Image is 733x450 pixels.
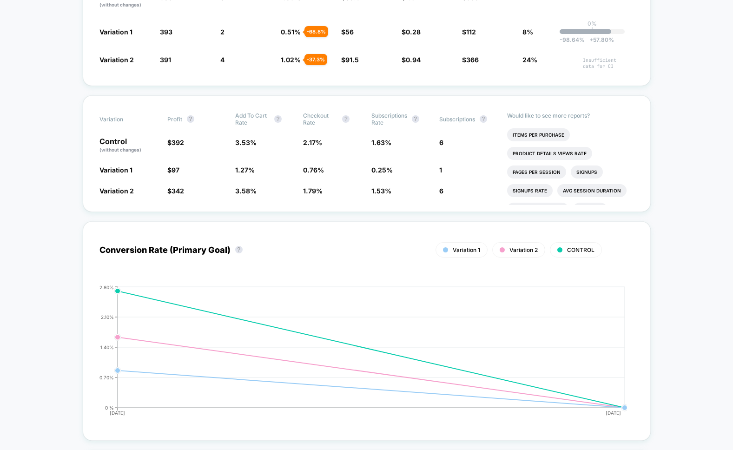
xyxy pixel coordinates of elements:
[99,56,134,64] span: Variation 2
[99,166,132,174] span: Variation 1
[160,56,171,64] span: 391
[167,116,182,123] span: Profit
[480,115,487,123] button: ?
[560,36,585,43] span: -98.64 %
[172,139,184,146] span: 392
[99,375,114,380] tspan: 0.70%
[439,187,443,195] span: 6
[402,56,421,64] span: $
[160,28,172,36] span: 393
[522,28,533,36] span: 8%
[439,166,442,174] span: 1
[303,187,323,195] span: 1.79 %
[345,56,359,64] span: 91.5
[462,56,479,64] span: $
[466,56,479,64] span: 366
[507,165,566,179] li: Pages Per Session
[99,187,134,195] span: Variation 2
[172,187,184,195] span: 342
[304,26,328,37] div: - 68.8 %
[507,203,568,216] li: Profit Per Session
[371,112,407,126] span: Subscriptions Rate
[100,344,114,350] tspan: 1.40%
[303,166,324,174] span: 0.76 %
[341,56,359,64] span: $
[101,314,114,320] tspan: 2.10%
[406,28,421,36] span: 0.28
[507,147,592,160] li: Product Details Views Rate
[99,28,132,36] span: Variation 1
[453,246,480,253] span: Variation 1
[342,115,350,123] button: ?
[99,138,158,153] p: Control
[172,166,179,174] span: 97
[406,56,421,64] span: 0.94
[371,166,393,174] span: 0.25 %
[589,36,593,43] span: +
[371,187,391,195] span: 1.53 %
[220,56,225,64] span: 4
[167,187,184,195] span: $
[462,28,476,36] span: $
[99,112,151,126] span: Variation
[99,147,141,152] span: (without changes)
[402,28,421,36] span: $
[571,165,603,179] li: Signups
[341,28,354,36] span: $
[99,2,141,7] span: (without changes)
[167,139,184,146] span: $
[588,20,597,27] p: 0%
[281,28,301,36] span: 0.51 %
[507,128,570,141] li: Items Per Purchase
[90,285,625,424] div: CONVERSION_RATE
[606,410,621,416] tspan: [DATE]
[345,28,354,36] span: 56
[304,54,327,65] div: - 37.3 %
[591,27,593,34] p: |
[187,115,194,123] button: ?
[110,410,125,416] tspan: [DATE]
[507,112,634,119] p: Would like to see more reports?
[439,139,443,146] span: 6
[507,184,553,197] li: Signups Rate
[281,56,301,64] span: 1.02 %
[235,112,270,126] span: Add To Cart Rate
[583,57,634,69] span: Insufficient data for CI
[274,115,282,123] button: ?
[371,139,391,146] span: 1.63 %
[105,405,114,410] tspan: 0 %
[509,246,538,253] span: Variation 2
[522,56,537,64] span: 24%
[167,166,179,174] span: $
[235,166,255,174] span: 1.27 %
[99,285,114,290] tspan: 2.80%
[439,116,475,123] span: Subscriptions
[220,28,225,36] span: 2
[235,139,257,146] span: 3.53 %
[412,115,419,123] button: ?
[557,184,627,197] li: Avg Session Duration
[585,36,614,43] span: 57.80 %
[235,187,257,195] span: 3.58 %
[235,246,243,253] button: ?
[573,203,607,216] li: Returns
[466,28,476,36] span: 112
[303,112,337,126] span: Checkout Rate
[303,139,322,146] span: 2.17 %
[567,246,594,253] span: CONTROL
